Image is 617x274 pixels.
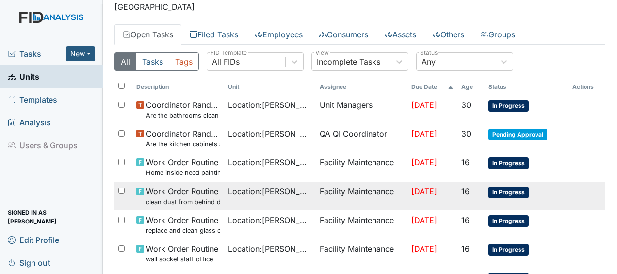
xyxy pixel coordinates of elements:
span: [DATE] [411,157,437,167]
th: Toggle SortBy [457,79,485,95]
span: In Progress [488,157,529,169]
div: Incomplete Tasks [317,56,380,68]
span: [DATE] [411,100,437,110]
a: Assets [376,24,424,45]
a: Open Tasks [114,24,181,45]
a: Tasks [8,48,66,60]
span: Signed in as [PERSON_NAME] [8,209,95,224]
input: Toggle All Rows Selected [118,83,125,89]
th: Toggle SortBy [407,79,457,95]
span: 16 [461,215,470,225]
small: Home inside need painting [146,168,220,177]
span: Location : [PERSON_NAME] [228,128,312,139]
span: [DATE] [411,129,437,138]
span: In Progress [488,244,529,256]
span: In Progress [488,100,529,112]
a: Employees [246,24,311,45]
div: All FIDs [212,56,240,68]
th: Assignee [316,79,407,95]
span: Edit Profile [8,232,59,247]
td: Facility Maintenance [316,182,407,210]
td: Facility Maintenance [316,153,407,181]
small: clean dust from behind dryer [146,197,220,206]
button: Tags [169,52,199,71]
span: 30 [461,129,471,138]
span: Work Order Routine Home inside need painting [146,156,220,177]
span: Pending Approval [488,129,547,140]
span: Work Order Routine clean dust from behind dryer [146,186,220,206]
span: [DATE] [411,215,437,225]
a: Groups [472,24,523,45]
div: Any [422,56,436,68]
span: 16 [461,244,470,254]
span: Templates [8,92,57,107]
th: Toggle SortBy [224,79,316,95]
span: Location : [PERSON_NAME] [228,243,312,255]
span: Coordinator Random Are the bathrooms clean and in good repair? [146,99,220,120]
span: Location : [PERSON_NAME] [228,214,312,226]
span: Location : [PERSON_NAME] [228,186,312,197]
button: New [66,46,95,61]
span: Units [8,69,39,84]
span: [DATE] [411,244,437,254]
div: Type filter [114,52,199,71]
span: Location : [PERSON_NAME] [228,156,312,168]
span: Coordinator Random Are the kitchen cabinets and floors clean? [146,128,220,149]
span: 16 [461,187,470,196]
p: [GEOGRAPHIC_DATA] [114,1,605,13]
th: Toggle SortBy [485,79,568,95]
small: Are the kitchen cabinets and floors clean? [146,139,220,149]
span: 30 [461,100,471,110]
span: In Progress [488,187,529,198]
small: replace and clean glass covers car port [146,226,220,235]
a: Consumers [311,24,376,45]
small: Are the bathrooms clean and in good repair? [146,111,220,120]
span: Work Order Routine replace and clean glass covers car port [146,214,220,235]
span: [DATE] [411,187,437,196]
td: Facility Maintenance [316,239,407,268]
span: Location : [PERSON_NAME] [228,99,312,111]
td: Unit Managers [316,95,407,124]
small: wall socket staff office [146,255,218,264]
span: Analysis [8,115,51,130]
span: In Progress [488,215,529,227]
a: Filed Tasks [181,24,246,45]
th: Toggle SortBy [132,79,224,95]
th: Actions [568,79,605,95]
a: Others [424,24,472,45]
span: Work Order Routine wall socket staff office [146,243,218,264]
button: Tasks [136,52,169,71]
span: 16 [461,157,470,167]
td: QA QI Coordinator [316,124,407,153]
td: Facility Maintenance [316,210,407,239]
span: Sign out [8,255,50,270]
button: All [114,52,136,71]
